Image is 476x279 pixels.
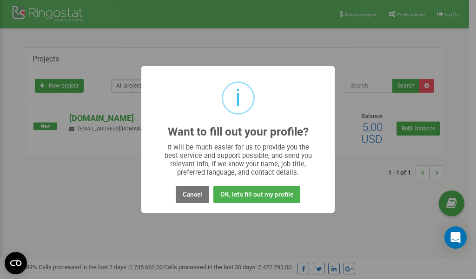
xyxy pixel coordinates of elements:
div: Open Intercom Messenger [444,226,467,249]
button: OK, let's fill out my profile [213,186,300,203]
button: Open CMP widget [5,252,27,274]
button: Cancel [176,186,209,203]
h2: Want to fill out your profile? [168,126,309,138]
div: It will be much easier for us to provide you the best service and support possible, and send you ... [160,143,317,177]
div: i [235,83,241,113]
